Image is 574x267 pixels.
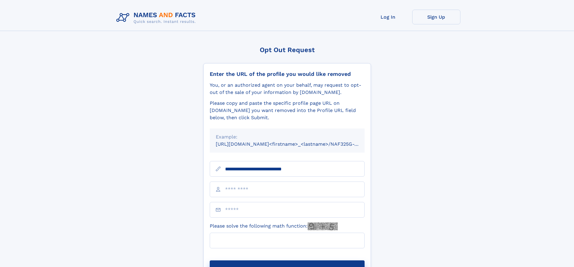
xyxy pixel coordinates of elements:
label: Please solve the following math function: [210,222,338,230]
div: Enter the URL of the profile you would like removed [210,71,365,77]
div: You, or an authorized agent on your behalf, may request to opt-out of the sale of your informatio... [210,82,365,96]
div: Please copy and paste the specific profile page URL on [DOMAIN_NAME] you want removed into the Pr... [210,100,365,121]
a: Sign Up [412,10,460,24]
div: Opt Out Request [203,46,371,54]
small: [URL][DOMAIN_NAME]<firstname>_<lastname>/NAF325G-xxxxxxxx [216,141,376,147]
div: Example: [216,133,359,141]
a: Log In [364,10,412,24]
img: Logo Names and Facts [114,10,201,26]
